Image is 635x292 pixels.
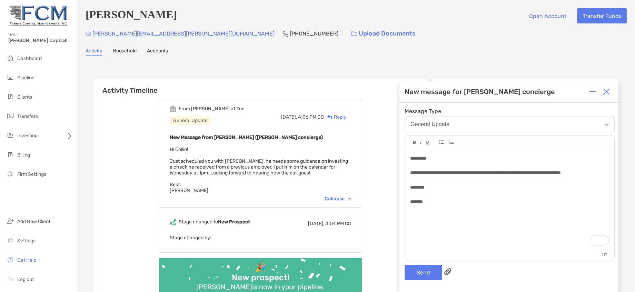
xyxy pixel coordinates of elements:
[229,273,292,283] div: New prospect!
[6,112,14,120] img: transfers icon
[405,88,555,96] div: New message for [PERSON_NAME] concierge
[405,108,615,114] span: Message Type
[603,88,610,95] img: Close
[17,113,38,119] span: Transfers
[348,198,351,200] img: Chevron icon
[218,219,250,225] b: New Prospect
[6,150,14,159] img: billing icon
[8,38,73,43] span: [PERSON_NAME] Capital!
[179,219,250,225] div: Stage changed to
[589,88,596,95] img: Expand or collapse
[439,140,444,144] img: Editor control icon
[170,233,351,242] p: Stage changed by:
[448,140,454,144] img: Editor control icon
[17,133,38,139] span: Investing
[351,31,357,36] img: button icon
[17,56,42,61] span: Dashboard
[159,258,362,290] img: Confetti
[413,141,416,144] img: Editor control icon
[6,54,14,62] img: dashboard icon
[410,121,449,128] div: General Update
[6,255,14,264] img: get-help icon
[170,105,176,112] img: Event icon
[324,113,346,121] div: Reply
[524,8,572,23] button: Open Account
[325,196,351,202] div: Collapse
[170,147,348,193] span: Hi Collin! Just scheduled you with [PERSON_NAME], he needs some guidance on investing a check he ...
[6,73,14,81] img: pipeline icon
[147,48,168,56] a: Accounts
[325,221,351,226] span: 4:04 PM CD
[594,249,614,261] p: 117
[170,116,211,125] div: General Update
[170,134,323,140] b: New Message from [PERSON_NAME] ([PERSON_NAME] concierge)
[281,114,297,120] span: [DATE],
[405,265,442,280] button: Send
[252,263,268,273] div: 🎉
[86,48,102,56] a: Activity
[6,236,14,244] img: settings icon
[17,219,50,224] span: Add New Client
[17,257,36,263] span: Get Help
[6,217,14,225] img: add_new_client icon
[444,268,451,275] img: paperclip attachments
[8,3,69,28] img: Zoe Logo
[420,141,421,144] img: Editor control icon
[17,152,30,158] span: Billing
[17,171,46,177] span: Firm Settings
[298,114,324,120] span: 4:06 PM CD
[86,32,91,36] img: Email Icon
[290,29,338,38] p: [PHONE_NUMBER]
[327,115,333,119] img: Reply icon
[194,283,327,291] div: [PERSON_NAME] is now in your pipeline.
[6,170,14,178] img: firm-settings icon
[6,275,14,283] img: logout icon
[179,106,245,112] div: From [PERSON_NAME] at Zoe
[170,219,176,225] img: Event icon
[405,149,614,254] div: To enrich screen reader interactions, please activate Accessibility in Grammarly extension settings
[577,8,627,23] button: Transfer Funds
[605,123,609,126] img: Open dropdown arrow
[405,117,615,132] button: General Update
[86,8,177,23] h4: [PERSON_NAME]
[426,141,429,144] img: Editor control icon
[6,131,14,139] img: investing icon
[17,276,34,282] span: Log out
[17,94,32,100] span: Clients
[113,48,137,56] a: Household
[17,75,34,81] span: Pipeline
[283,31,288,37] img: Phone Icon
[308,221,324,226] span: [DATE],
[94,78,427,94] h6: Activity Timeline
[17,238,36,244] span: Settings
[347,26,420,41] a: Upload Documents
[92,29,275,38] p: [PERSON_NAME][EMAIL_ADDRESS][PERSON_NAME][DOMAIN_NAME]
[6,92,14,101] img: clients icon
